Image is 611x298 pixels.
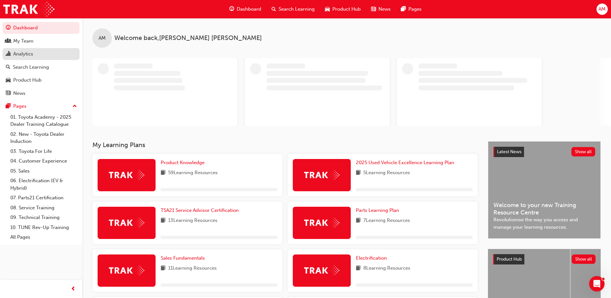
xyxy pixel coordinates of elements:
span: book-icon [161,169,166,177]
button: DashboardMy TeamAnalyticsSearch LearningProduct HubNews [3,21,80,100]
div: Analytics [13,50,33,58]
span: 59 Learning Resources [168,169,218,177]
span: book-icon [161,264,166,273]
span: Parts Learning Plan [356,207,399,213]
span: search-icon [6,65,10,70]
span: TSA21 Service Advisor Certification [161,207,239,213]
img: Trak [304,170,339,180]
span: pages-icon [6,104,11,109]
a: 10. TUNE Rev-Up Training [8,223,80,233]
iframe: Intercom live chat [589,276,605,292]
a: 02. New - Toyota Dealer Induction [8,129,80,146]
a: Electrification [356,254,389,262]
a: 09. Technical Training [8,213,80,223]
span: Welcome to your new Training Resource Centre [493,202,595,216]
span: Sales Fundamentals [161,255,205,261]
img: Trak [109,218,144,228]
span: Product Knowledge [161,160,205,165]
img: Trak [304,218,339,228]
a: Latest NewsShow allWelcome to your new Training Resource CentreRevolutionise the way you access a... [488,141,601,239]
span: book-icon [356,264,361,273]
a: Sales Fundamentals [161,254,207,262]
span: Electrification [356,255,387,261]
a: 04. Customer Experience [8,156,80,166]
a: 07. Parts21 Certification [8,193,80,203]
span: Latest News [497,149,521,154]
span: Product Hub [497,256,522,262]
button: Pages [3,100,80,112]
span: AM [99,35,106,42]
span: Dashboard [237,5,261,13]
a: Product HubShow all [493,254,596,264]
a: All Pages [8,232,80,242]
a: News [3,87,80,99]
span: car-icon [6,77,11,83]
span: chart-icon [6,51,11,57]
span: Product Hub [332,5,361,13]
a: My Team [3,35,80,47]
span: up-icon [72,102,77,111]
span: Revolutionise the way you access and manage your learning resources. [493,216,595,231]
a: Latest NewsShow all [493,147,595,157]
img: Trak [109,265,144,275]
div: Product Hub [13,76,42,84]
a: TSA21 Service Advisor Certification [161,207,241,214]
a: Dashboard [3,22,80,34]
span: book-icon [356,217,361,225]
h3: My Learning Plans [92,141,478,149]
span: 13 Learning Resources [168,217,217,225]
span: people-icon [6,38,11,44]
span: pages-icon [401,5,406,13]
a: car-iconProduct Hub [320,3,366,16]
a: Search Learning [3,61,80,73]
div: My Team [13,37,33,45]
div: Pages [13,103,26,110]
span: search-icon [272,5,276,13]
div: News [13,90,25,97]
a: Product Hub [3,74,80,86]
span: 7 Learning Resources [363,217,410,225]
a: Parts Learning Plan [356,207,402,214]
span: car-icon [325,5,330,13]
div: Search Learning [13,64,49,71]
a: 05. Sales [8,166,80,176]
span: Pages [408,5,422,13]
span: News [378,5,391,13]
span: AM [598,5,606,13]
span: book-icon [356,169,361,177]
img: Trak [109,170,144,180]
a: pages-iconPages [396,3,427,16]
span: guage-icon [229,5,234,13]
a: search-iconSearch Learning [266,3,320,16]
a: news-iconNews [366,3,396,16]
span: 11 Learning Resources [168,264,217,273]
a: Analytics [3,48,80,60]
span: book-icon [161,217,166,225]
span: Welcome back , [PERSON_NAME] [PERSON_NAME] [114,35,262,42]
span: 8 Learning Resources [363,264,410,273]
a: 08. Service Training [8,203,80,213]
span: news-icon [6,91,11,96]
a: 01. Toyota Academy - 2025 Dealer Training Catalogue [8,112,80,129]
span: Search Learning [279,5,315,13]
button: Show all [571,147,596,156]
span: 5 Learning Resources [363,169,410,177]
span: 2025 Used Vehicle Excellence Learning Plan [356,160,454,165]
span: guage-icon [6,25,11,31]
a: 2025 Used Vehicle Excellence Learning Plan [356,159,457,166]
img: Trak [3,2,54,16]
a: 03. Toyota For Life [8,146,80,156]
img: Trak [304,265,339,275]
button: Show all [572,254,596,264]
a: Product Knowledge [161,159,207,166]
button: AM [597,4,608,15]
span: news-icon [371,5,376,13]
a: guage-iconDashboard [224,3,266,16]
span: prev-icon [71,285,76,293]
a: 06. Electrification (EV & Hybrid) [8,176,80,193]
